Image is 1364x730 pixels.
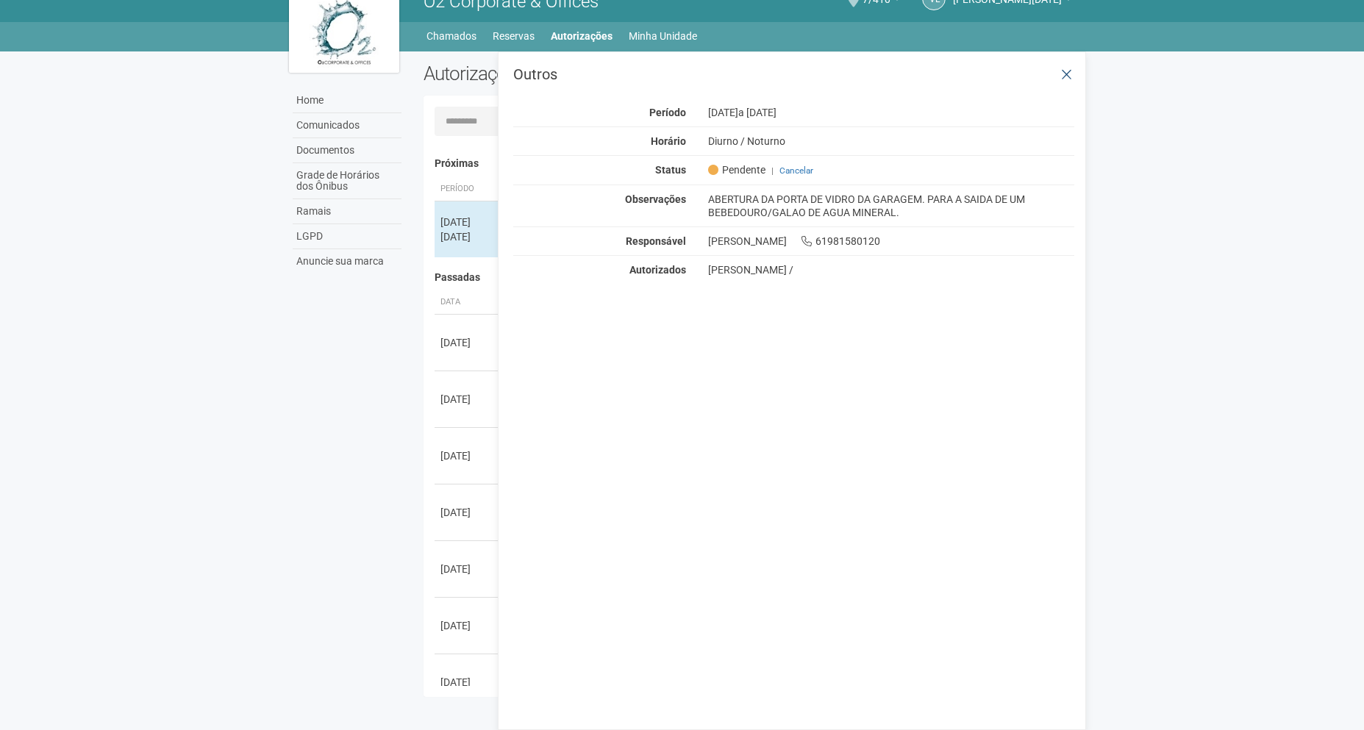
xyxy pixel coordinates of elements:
[293,138,401,163] a: Documentos
[513,67,1074,82] h3: Outros
[697,135,1086,148] div: Diurno / Noturno
[551,26,613,46] a: Autorizações
[293,199,401,224] a: Ramais
[440,229,495,244] div: [DATE]
[293,249,401,273] a: Anuncie sua marca
[293,88,401,113] a: Home
[629,264,686,276] strong: Autorizados
[435,177,501,201] th: Período
[629,26,697,46] a: Minha Unidade
[779,165,813,176] a: Cancelar
[435,272,1065,283] h4: Passadas
[626,235,686,247] strong: Responsável
[440,562,495,576] div: [DATE]
[697,193,1086,219] div: ABERTURA DA PORTA DE VIDRO DA GARAGEM. PARA A SAIDA DE UM BEBEDOURO/GALAO DE AGUA MINERAL.
[697,235,1086,248] div: [PERSON_NAME] 61981580120
[440,215,495,229] div: [DATE]
[738,107,776,118] span: a [DATE]
[440,392,495,407] div: [DATE]
[293,224,401,249] a: LGPD
[493,26,535,46] a: Reservas
[651,135,686,147] strong: Horário
[655,164,686,176] strong: Status
[697,106,1086,119] div: [DATE]
[440,618,495,633] div: [DATE]
[440,505,495,520] div: [DATE]
[293,113,401,138] a: Comunicados
[440,448,495,463] div: [DATE]
[649,107,686,118] strong: Período
[771,165,774,176] span: |
[440,335,495,350] div: [DATE]
[435,158,1065,169] h4: Próximas
[435,290,501,315] th: Data
[708,263,1075,276] div: [PERSON_NAME] /
[625,193,686,205] strong: Observações
[708,163,765,176] span: Pendente
[424,62,738,85] h2: Autorizações
[440,675,495,690] div: [DATE]
[426,26,476,46] a: Chamados
[293,163,401,199] a: Grade de Horários dos Ônibus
